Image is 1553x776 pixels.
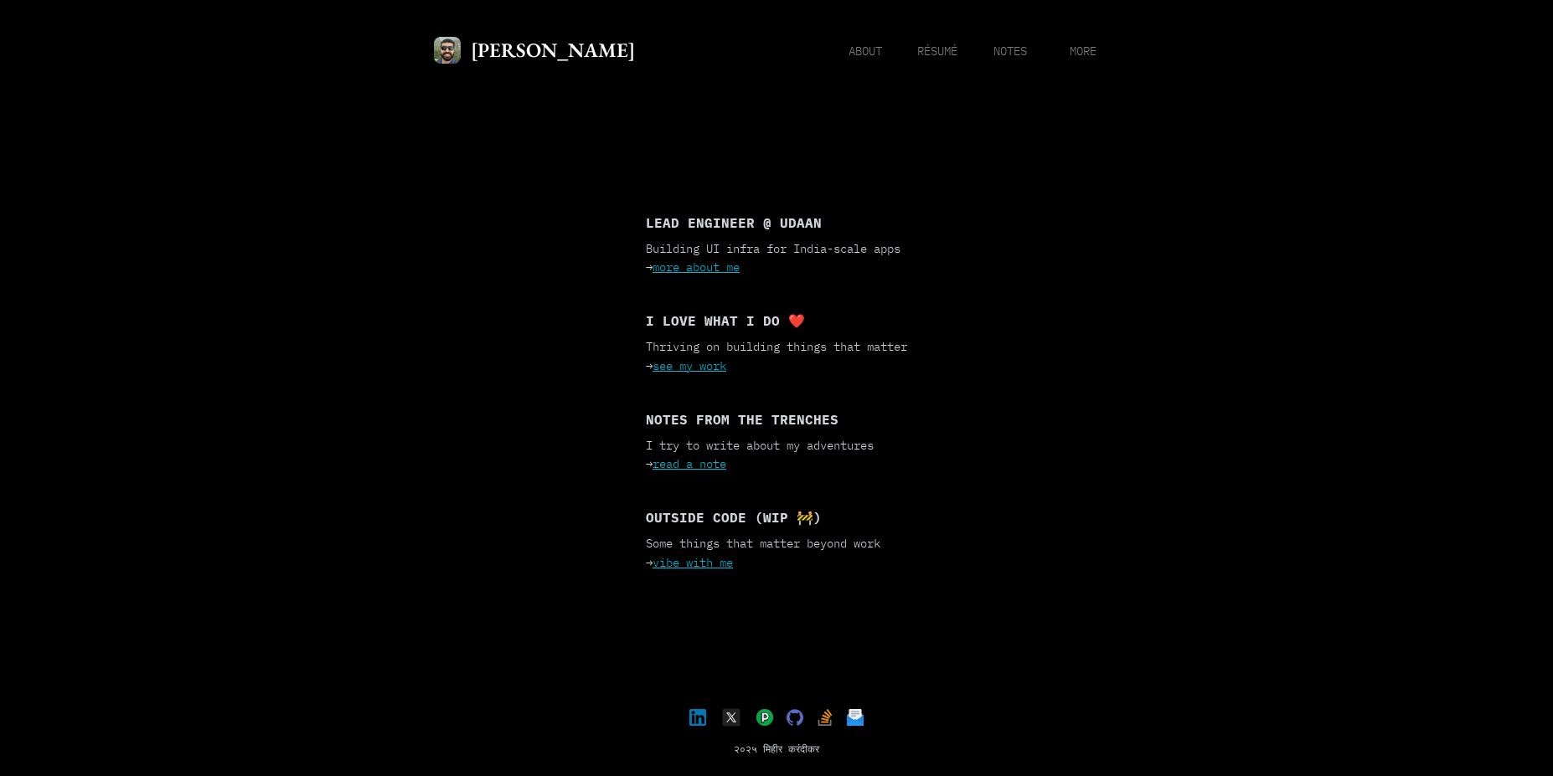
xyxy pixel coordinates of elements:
p: Building UI infra for India-scale apps → [646,239,907,278]
img: x social link [720,706,743,729]
img: Mihir Karandikar [434,37,461,64]
span: résumé [917,44,957,60]
img: email social link [847,709,864,726]
p: Thriving on building things that matter → [646,337,907,376]
a: see my work [653,358,726,373]
span: about [849,44,882,60]
p: Lead Engineer @ udaan [646,213,907,233]
a: read a note [653,456,726,471]
p: I try to write about my adventures → [646,436,907,475]
img: peerlist social link [756,709,773,726]
a: more about me [653,260,740,275]
h2: [PERSON_NAME] [471,33,635,66]
span: more [1070,44,1096,60]
p: २०२५ मिहीर करंदीकर [734,743,819,756]
span: notes [993,44,1027,60]
p: Notes from the trenches [646,409,907,429]
img: linkedin social link [689,709,706,726]
a: Mihir Karandikar[PERSON_NAME] [434,33,635,66]
img: github social link [787,709,803,726]
p: Outside code (WIP 🚧) [646,507,907,527]
a: vibe with me [653,555,733,570]
nav: Main navigation [828,40,1119,60]
p: I love what I do ❤️ [646,311,907,331]
img: stack-overflow social link [817,709,833,726]
p: Some things that matter beyond work → [646,534,907,573]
